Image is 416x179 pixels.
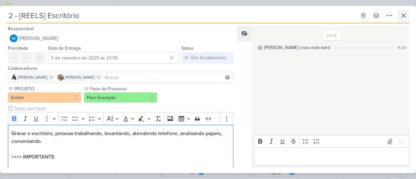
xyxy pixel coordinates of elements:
[397,45,406,51] div: 15:20
[14,85,81,92] label: PROJETO
[57,74,64,81] img: Sarah Violante
[8,45,28,51] label: Prioridade
[8,65,233,72] div: Colaboradores
[181,45,194,51] label: Status
[254,135,409,148] div: Editor toolbar
[191,54,226,62] div: Em Andamento
[48,45,81,51] label: Data de Entrega
[10,34,18,42] img: MARIANA MIRANDA
[8,26,34,32] label: Responsável
[254,147,409,165] div: Editor editing area: main
[19,34,58,42] span: [PERSON_NAME]
[11,153,230,161] p: >>>> IMPORTANTE:
[181,52,233,64] button: Em Andamento
[90,85,157,92] label: Fase do Processo
[10,74,17,81] img: Amannda Primo
[8,92,81,103] button: G-Inter
[65,74,95,80] span: [PERSON_NAME]
[48,52,179,64] input: Select a date
[8,32,233,44] button: [PERSON_NAME]
[13,105,233,112] input: Texto sem título
[84,92,157,103] button: Para Gravação
[104,73,232,81] input: Buscar
[8,112,233,125] div: Editor toolbar
[264,44,330,51] div: [PERSON_NAME] criou este kard
[11,130,230,145] p: Gravar o escritório, pessoas trabalhando, levantando, atendendo telefone, analisando papeis, conv...
[18,74,47,80] span: [PERSON_NAME]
